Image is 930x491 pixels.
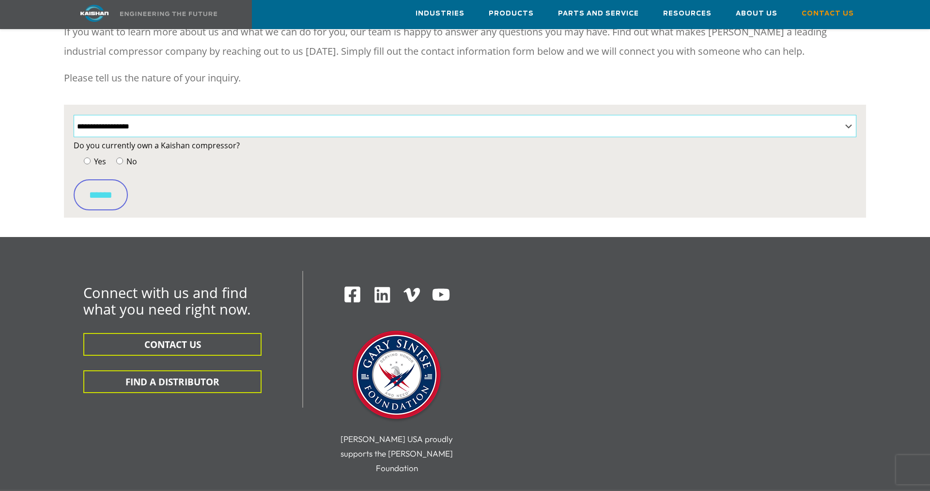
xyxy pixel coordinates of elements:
[74,139,856,152] label: Do you currently own a Kaishan compressor?
[83,370,262,393] button: FIND A DISTRIBUTOR
[83,333,262,356] button: CONTACT US
[403,288,420,302] img: Vimeo
[373,285,392,304] img: Linkedin
[120,12,217,16] img: Engineering the future
[64,22,866,61] p: If you want to learn more about us and what we can do for you, our team is happy to answer any qu...
[58,5,131,22] img: kaishan logo
[736,8,777,19] span: About Us
[802,0,854,27] a: Contact Us
[343,285,361,303] img: Facebook
[558,8,639,19] span: Parts and Service
[416,0,465,27] a: Industries
[558,0,639,27] a: Parts and Service
[74,139,856,210] form: Contact form
[92,156,106,167] span: Yes
[341,434,453,473] span: [PERSON_NAME] USA proudly supports the [PERSON_NAME] Foundation
[116,158,123,164] input: No
[64,68,866,88] p: Please tell us the nature of your inquiry.
[663,0,712,27] a: Resources
[124,156,137,167] span: No
[83,283,251,318] span: Connect with us and find what you need right now.
[489,0,534,27] a: Products
[489,8,534,19] span: Products
[663,8,712,19] span: Resources
[416,8,465,19] span: Industries
[84,158,91,164] input: Yes
[348,328,445,425] img: Gary Sinise Foundation
[736,0,777,27] a: About Us
[802,8,854,19] span: Contact Us
[432,285,450,304] img: Youtube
